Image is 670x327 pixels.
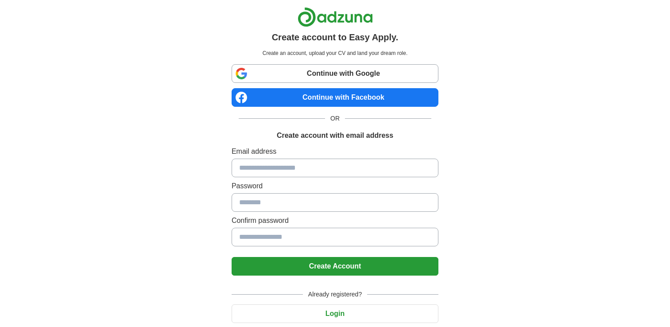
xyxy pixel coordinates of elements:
[277,130,393,141] h1: Create account with email address
[272,31,399,44] h1: Create account to Easy Apply.
[232,215,438,226] label: Confirm password
[232,88,438,107] a: Continue with Facebook
[298,7,373,27] img: Adzuna logo
[325,114,345,123] span: OR
[233,49,437,57] p: Create an account, upload your CV and land your dream role.
[232,146,438,157] label: Email address
[232,64,438,83] a: Continue with Google
[303,290,367,299] span: Already registered?
[232,304,438,323] button: Login
[232,310,438,317] a: Login
[232,257,438,276] button: Create Account
[232,181,438,191] label: Password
